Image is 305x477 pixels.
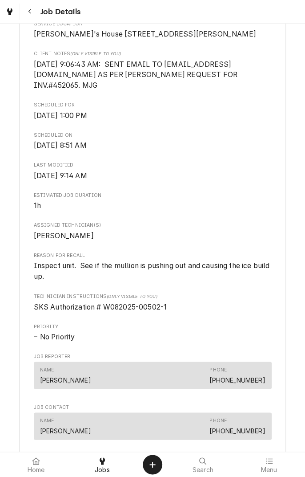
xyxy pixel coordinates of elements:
a: Search [170,454,236,475]
div: Phone [209,417,265,435]
span: Scheduled On [34,132,272,139]
span: Assigned Technician(s) [34,222,272,229]
div: Assigned Technician(s) [34,222,272,241]
span: [PERSON_NAME] [34,232,94,240]
div: Job Contact [34,404,272,444]
span: Menu [261,466,277,473]
div: Name [40,366,91,384]
div: Scheduled For [34,102,272,121]
div: Contact [34,412,272,440]
span: Service Location [34,20,272,28]
span: Client Notes [34,50,272,57]
span: [DATE] 9:06:43 AM: SENT EMAIL TO [EMAIL_ADDRESS][DOMAIN_NAME] AS PER [PERSON_NAME] REQUEST FOR IN... [34,60,240,90]
span: Jobs [95,466,110,473]
div: [PERSON_NAME] [40,426,91,435]
div: Phone [209,366,265,384]
span: Home [28,466,45,473]
div: Scheduled On [34,132,272,151]
div: Last Modified [34,162,272,181]
span: Service Location [34,29,272,40]
span: Estimated Job Duration [34,192,272,199]
span: Assigned Technician(s) [34,231,272,241]
div: Phone [209,366,227,373]
a: Home [4,454,69,475]
div: [object Object] [34,293,272,312]
div: Reason For Recall [34,252,272,282]
span: Scheduled For [34,102,272,109]
span: [DATE] 1:00 PM [34,111,87,120]
span: Estimated Job Duration [34,200,272,211]
span: Job Details [38,6,80,18]
span: Scheduled On [34,140,272,151]
span: [object Object] [34,59,272,91]
div: [object Object] [34,50,272,90]
span: Inspect unit. See if the mullion is pushing out and causing the ice build up. [34,261,272,281]
a: Go to Jobs [2,4,18,20]
a: Jobs [70,454,135,475]
span: [DATE] 9:14 AM [34,171,87,180]
span: 1h [34,201,41,210]
span: Priority [34,331,272,342]
div: Service Location [34,20,272,40]
div: Phone [209,417,227,424]
div: Contact [34,362,272,389]
button: Navigate back [22,4,38,20]
div: Priority [34,323,272,342]
div: Name [40,417,91,435]
span: Reason For Recall [34,261,272,281]
a: [PHONE_NUMBER] [209,376,265,383]
span: Last Modified [34,162,272,169]
span: Job Reporter [34,353,272,360]
span: Search [193,466,213,473]
span: Technician Instructions [34,293,272,300]
span: Reason For Recall [34,252,272,259]
span: (Only Visible to You) [70,51,120,56]
div: Estimated Job Duration [34,192,272,211]
span: (Only Visible to You) [107,294,157,298]
div: Job Contact List [34,412,272,444]
a: [PHONE_NUMBER] [209,427,265,434]
span: Job Contact [34,404,272,411]
div: Job Reporter List [34,362,272,393]
span: [DATE] 8:51 AM [34,141,87,150]
div: Name [40,417,54,424]
span: [PERSON_NAME]'s House [STREET_ADDRESS][PERSON_NAME] [34,30,256,38]
span: SKS Authorization # W082025-00502-1 [34,302,167,311]
span: [object Object] [34,302,272,312]
div: No Priority [34,331,272,342]
div: Job Reporter [34,353,272,393]
span: Scheduled For [34,110,272,121]
button: Create Object [143,455,162,474]
span: Priority [34,323,272,330]
a: Menu [237,454,302,475]
span: Last Modified [34,171,272,181]
div: [PERSON_NAME] [40,375,91,384]
div: Name [40,366,54,373]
